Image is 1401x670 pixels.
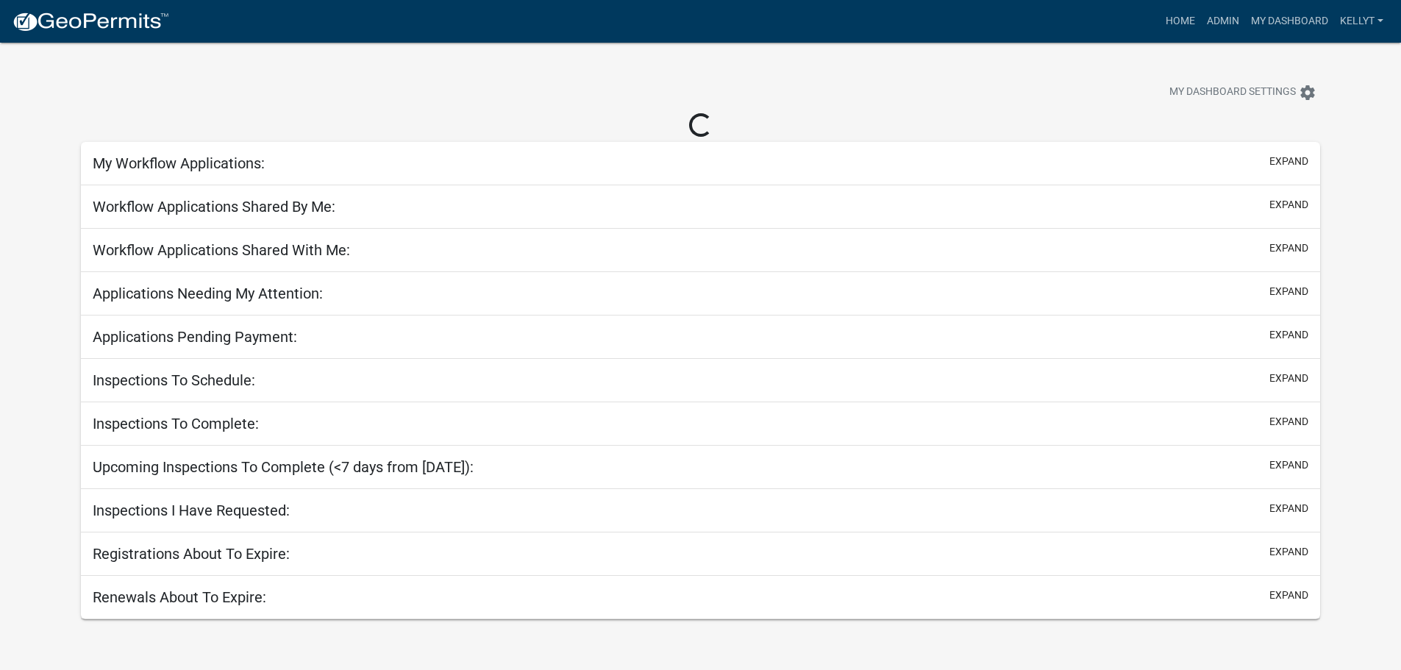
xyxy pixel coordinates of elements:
[1334,7,1389,35] a: kellyt
[1201,7,1245,35] a: Admin
[93,371,255,389] h5: Inspections To Schedule:
[93,241,350,259] h5: Workflow Applications Shared With Me:
[93,502,290,519] h5: Inspections I Have Requested:
[93,285,323,302] h5: Applications Needing My Attention:
[1269,284,1308,299] button: expand
[1245,7,1334,35] a: My Dashboard
[1269,501,1308,516] button: expand
[93,545,290,563] h5: Registrations About To Expire:
[1299,84,1316,101] i: settings
[93,588,266,606] h5: Renewals About To Expire:
[93,328,297,346] h5: Applications Pending Payment:
[1158,78,1328,107] button: My Dashboard Settingssettings
[1269,197,1308,213] button: expand
[1269,327,1308,343] button: expand
[1269,457,1308,473] button: expand
[1269,240,1308,256] button: expand
[93,458,474,476] h5: Upcoming Inspections To Complete (<7 days from [DATE]):
[1269,414,1308,430] button: expand
[93,198,335,215] h5: Workflow Applications Shared By Me:
[93,154,265,172] h5: My Workflow Applications:
[1269,588,1308,603] button: expand
[1160,7,1201,35] a: Home
[1269,371,1308,386] button: expand
[1169,84,1296,101] span: My Dashboard Settings
[1269,544,1308,560] button: expand
[1269,154,1308,169] button: expand
[93,415,259,432] h5: Inspections To Complete:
